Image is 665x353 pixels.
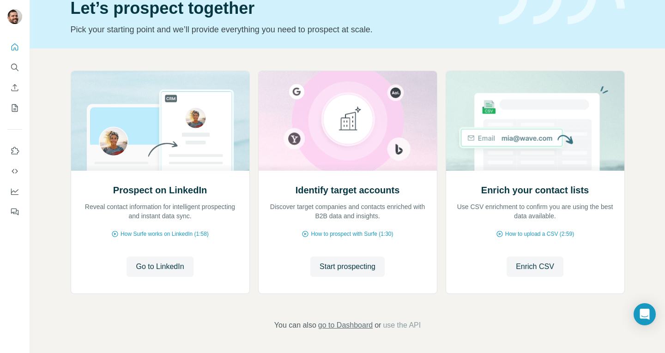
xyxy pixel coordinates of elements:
[296,184,400,197] h2: Identify target accounts
[274,320,316,331] span: You can also
[455,202,615,221] p: Use CSV enrichment to confirm you are using the best data available.
[113,184,207,197] h2: Prospect on LinkedIn
[481,184,589,197] h2: Enrich your contact lists
[258,71,437,171] img: Identify target accounts
[7,39,22,55] button: Quick start
[127,257,193,277] button: Go to LinkedIn
[311,230,393,238] span: How to prospect with Surfe (1:30)
[505,230,574,238] span: How to upload a CSV (2:59)
[7,9,22,24] img: Avatar
[634,303,656,325] div: Open Intercom Messenger
[310,257,385,277] button: Start prospecting
[507,257,563,277] button: Enrich CSV
[516,261,554,272] span: Enrich CSV
[268,202,428,221] p: Discover target companies and contacts enriched with B2B data and insights.
[446,71,625,171] img: Enrich your contact lists
[7,143,22,159] button: Use Surfe on LinkedIn
[7,100,22,116] button: My lists
[318,320,373,331] button: go to Dashboard
[375,320,381,331] span: or
[7,183,22,200] button: Dashboard
[7,59,22,76] button: Search
[121,230,209,238] span: How Surfe works on LinkedIn (1:58)
[7,163,22,179] button: Use Surfe API
[383,320,421,331] button: use the API
[136,261,184,272] span: Go to LinkedIn
[80,202,240,221] p: Reveal contact information for intelligent prospecting and instant data sync.
[7,203,22,220] button: Feedback
[71,23,488,36] p: Pick your starting point and we’ll provide everything you need to prospect at scale.
[71,71,250,171] img: Prospect on LinkedIn
[7,79,22,96] button: Enrich CSV
[320,261,375,272] span: Start prospecting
